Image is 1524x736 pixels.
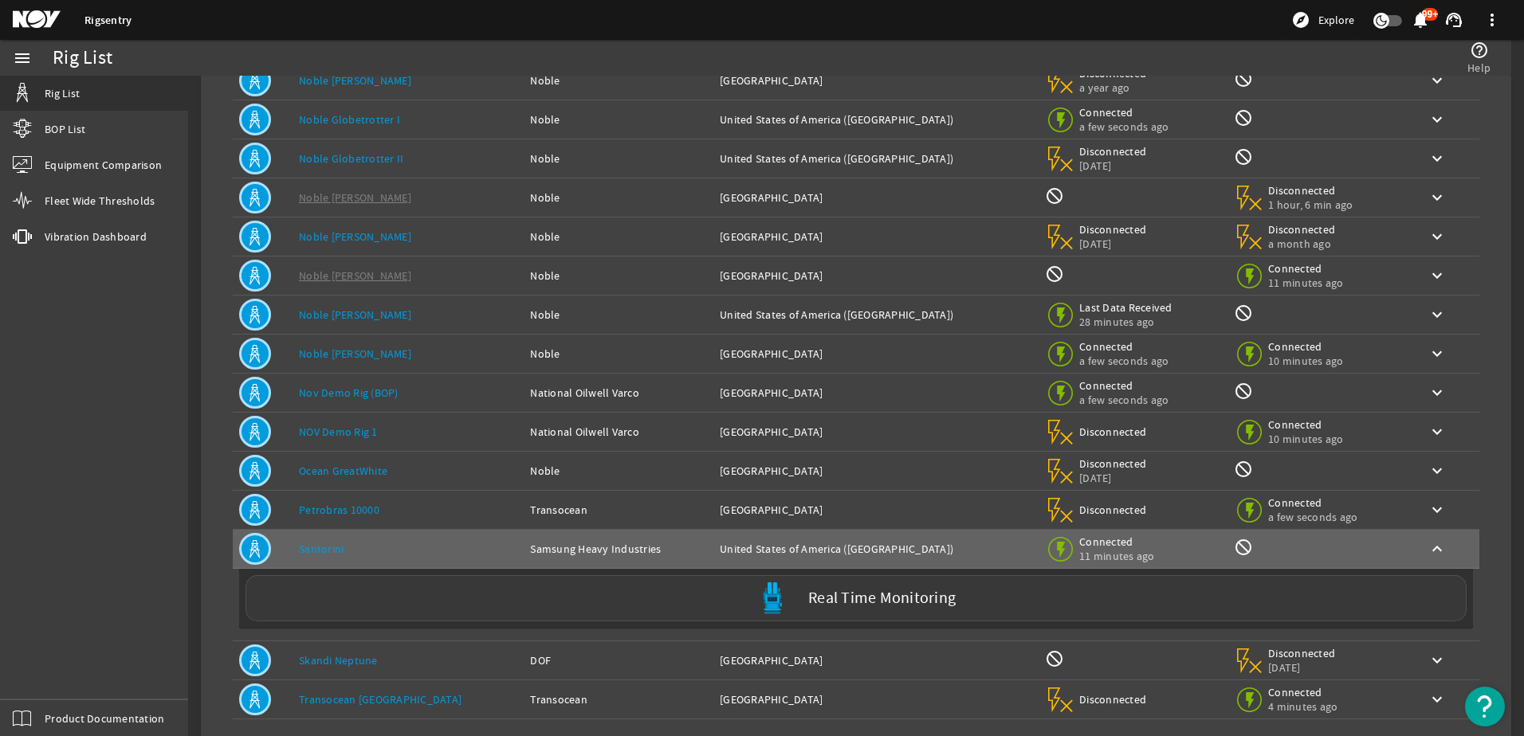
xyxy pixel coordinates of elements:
[720,346,1032,362] div: [GEOGRAPHIC_DATA]
[1079,534,1155,549] span: Connected
[1428,690,1447,709] mat-icon: keyboard_arrow_down
[720,190,1032,206] div: [GEOGRAPHIC_DATA]
[84,13,132,28] a: Rigsentry
[1473,1,1511,39] button: more_vert
[1268,660,1336,675] span: [DATE]
[299,464,387,478] a: Ocean GreatWhite
[1079,393,1169,407] span: a few seconds ago
[299,386,399,400] a: Nov Demo Rig (BOP)
[720,268,1032,284] div: [GEOGRAPHIC_DATA]
[299,112,400,127] a: Noble Globetrotter I
[1268,510,1357,524] span: a few seconds ago
[720,424,1032,440] div: [GEOGRAPHIC_DATA]
[1268,495,1357,510] span: Connected
[1428,266,1447,285] mat-icon: keyboard_arrow_down
[720,151,1032,166] div: United States of America ([GEOGRAPHIC_DATA])
[530,346,707,362] div: Noble
[720,691,1032,707] div: [GEOGRAPHIC_DATA]
[45,229,147,245] span: Vibration Dashboard
[299,307,411,322] a: Noble [PERSON_NAME]
[1079,237,1147,251] span: [DATE]
[720,541,1032,557] div: United States of America ([GEOGRAPHIC_DATA])
[1268,699,1337,714] span: 4 minutes ago
[1079,425,1147,439] span: Disconnected
[1079,549,1155,563] span: 11 minutes ago
[1428,539,1447,558] mat-icon: keyboard_arrow_up
[1079,105,1169,119] span: Connected
[1079,378,1169,393] span: Connected
[299,503,379,517] a: Petrobras 10000
[720,652,1032,668] div: [GEOGRAPHIC_DATA]
[1268,276,1344,290] span: 11 minutes ago
[1234,69,1253,88] mat-icon: Rig Monitoring not available for this rig
[1428,422,1447,441] mat-icon: keyboard_arrow_down
[1079,339,1169,354] span: Connected
[1079,300,1172,315] span: Last Data Received
[1234,108,1253,127] mat-icon: Rig Monitoring not available for this rig
[299,425,378,439] a: NOV Demo Rig 1
[1079,354,1169,368] span: a few seconds ago
[45,157,162,173] span: Equipment Comparison
[1470,41,1489,60] mat-icon: help_outline
[1285,7,1361,33] button: Explore
[53,50,112,66] div: Rig List
[530,652,707,668] div: DOF
[13,227,32,246] mat-icon: vibration
[1079,456,1147,471] span: Disconnected
[1079,315,1172,329] span: 28 minutes ago
[720,72,1032,88] div: [GEOGRAPHIC_DATA]
[1428,500,1447,519] mat-icon: keyboard_arrow_down
[1079,471,1147,485] span: [DATE]
[1467,60,1491,76] span: Help
[1291,10,1310,29] mat-icon: explore
[720,229,1032,245] div: [GEOGRAPHIC_DATA]
[1268,354,1344,368] span: 10 minutes ago
[299,346,411,361] a: Noble [PERSON_NAME]
[1428,71,1447,90] mat-icon: keyboard_arrow_down
[1268,261,1344,276] span: Connected
[45,121,85,137] span: BOP List
[530,229,707,245] div: Noble
[1428,227,1447,246] mat-icon: keyboard_arrow_down
[299,229,411,244] a: Noble [PERSON_NAME]
[1234,303,1253,323] mat-icon: Rig Monitoring not available for this rig
[13,49,32,68] mat-icon: menu
[299,73,411,88] a: Noble [PERSON_NAME]
[530,541,707,557] div: Samsung Heavy Industries
[1045,649,1064,668] mat-icon: BOP Monitoring not available for this rig
[1268,646,1336,660] span: Disconnected
[1079,222,1147,237] span: Disconnected
[720,112,1032,127] div: United States of America ([GEOGRAPHIC_DATA])
[1268,237,1336,251] span: a month ago
[1428,383,1447,402] mat-icon: keyboard_arrow_down
[1234,382,1253,401] mat-icon: Rig Monitoring not available for this rig
[720,463,1032,479] div: [GEOGRAPHIC_DATA]
[1079,144,1147,159] span: Disconnected
[530,691,707,707] div: Transocean
[299,190,411,205] a: Noble [PERSON_NAME]
[45,193,155,209] span: Fleet Wide Thresholds
[299,542,344,556] a: Santorini
[299,268,411,283] a: Noble [PERSON_NAME]
[720,502,1032,518] div: [GEOGRAPHIC_DATA]
[1079,159,1147,173] span: [DATE]
[299,653,378,667] a: Skandi Neptune
[1428,651,1447,670] mat-icon: keyboard_arrow_down
[1045,264,1064,284] mat-icon: BOP Monitoring not available for this rig
[1268,339,1344,354] span: Connected
[1079,692,1147,707] span: Disconnected
[530,424,707,440] div: National Oilwell Varco
[530,72,707,88] div: Noble
[45,711,164,726] span: Product Documentation
[808,590,956,607] label: Real Time Monitoring
[1268,685,1337,699] span: Connected
[1234,147,1253,166] mat-icon: Rig Monitoring not available for this rig
[239,575,1473,621] a: Real Time Monitoring
[756,582,788,614] img: Bluepod.svg
[1268,432,1344,446] span: 10 minutes ago
[530,112,707,127] div: Noble
[530,502,707,518] div: Transocean
[1079,80,1147,95] span: a year ago
[45,85,80,101] span: Rig List
[1465,687,1505,726] button: Open Resource Center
